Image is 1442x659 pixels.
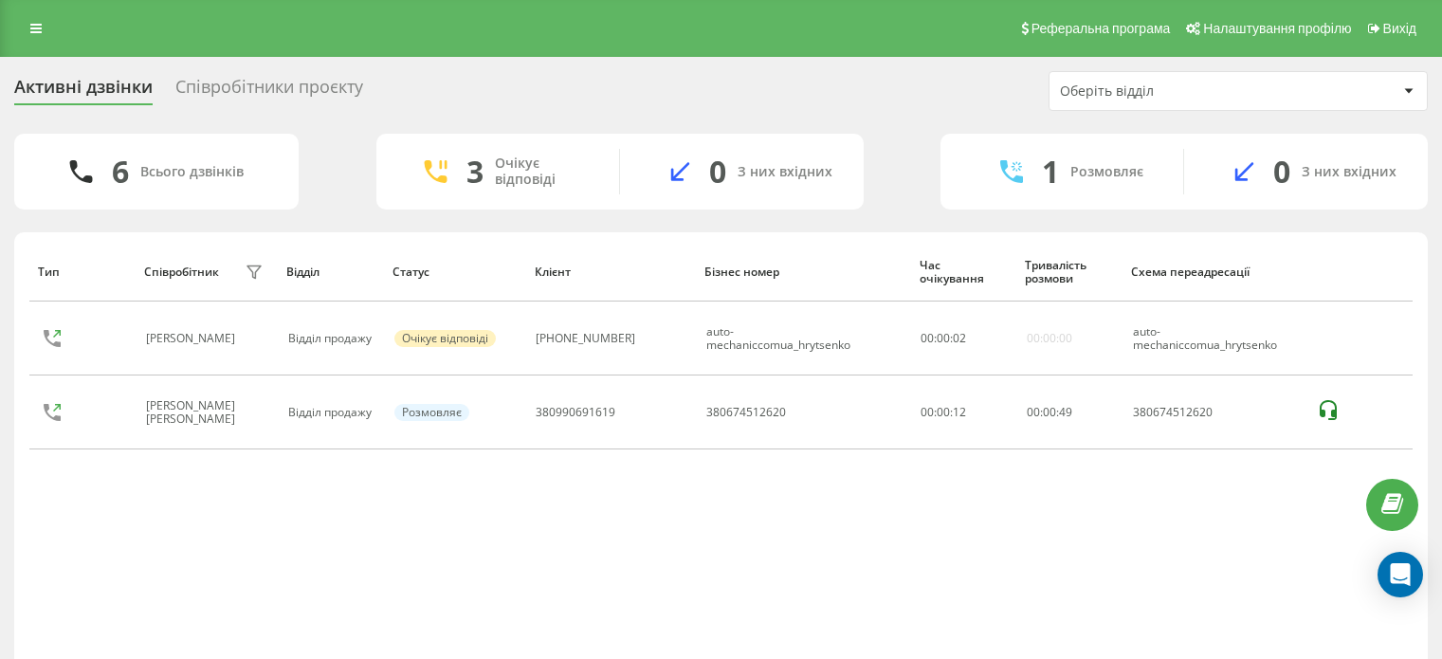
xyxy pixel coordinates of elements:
[921,330,934,346] span: 00
[953,330,966,346] span: 02
[921,406,1006,419] div: 00:00:12
[1131,265,1298,279] div: Схема переадресації
[140,164,244,180] div: Всього дзвінків
[1027,404,1040,420] span: 00
[1383,21,1416,36] span: Вихід
[495,156,591,188] div: Очікує відповіді
[1043,404,1056,420] span: 00
[1203,21,1351,36] span: Налаштування профілю
[392,265,517,279] div: Статус
[536,332,635,345] div: [PHONE_NUMBER]
[1059,404,1072,420] span: 49
[937,330,950,346] span: 00
[1027,332,1072,345] div: 00:00:00
[175,77,363,106] div: Співробітники проєкту
[921,332,966,345] div: : :
[535,265,687,279] div: Клієнт
[709,154,726,190] div: 0
[1302,164,1396,180] div: З них вхідних
[1273,154,1290,190] div: 0
[536,406,615,419] div: 380990691619
[146,399,240,427] div: [PERSON_NAME] [PERSON_NAME]
[286,265,374,279] div: Відділ
[1027,406,1072,419] div: : :
[706,325,871,353] div: auto-mechaniccomua_hrytsenko
[704,265,902,279] div: Бізнес номер
[1060,83,1287,100] div: Оберіть відділ
[146,332,240,345] div: [PERSON_NAME]
[38,265,126,279] div: Тип
[1070,164,1143,180] div: Розмовляє
[112,154,129,190] div: 6
[920,259,1008,286] div: Час очікування
[288,332,374,345] div: Відділ продажу
[1042,154,1059,190] div: 1
[1133,325,1297,353] div: auto-mechaniccomua_hrytsenko
[394,404,469,421] div: Розмовляє
[288,406,374,419] div: Відділ продажу
[706,406,786,419] div: 380674512620
[1133,406,1297,419] div: 380674512620
[466,154,484,190] div: 3
[1378,552,1423,597] div: Open Intercom Messenger
[14,77,153,106] div: Активні дзвінки
[394,330,496,347] div: Очікує відповіді
[1025,259,1113,286] div: Тривалість розмови
[1031,21,1171,36] span: Реферальна програма
[738,164,832,180] div: З них вхідних
[144,265,219,279] div: Співробітник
